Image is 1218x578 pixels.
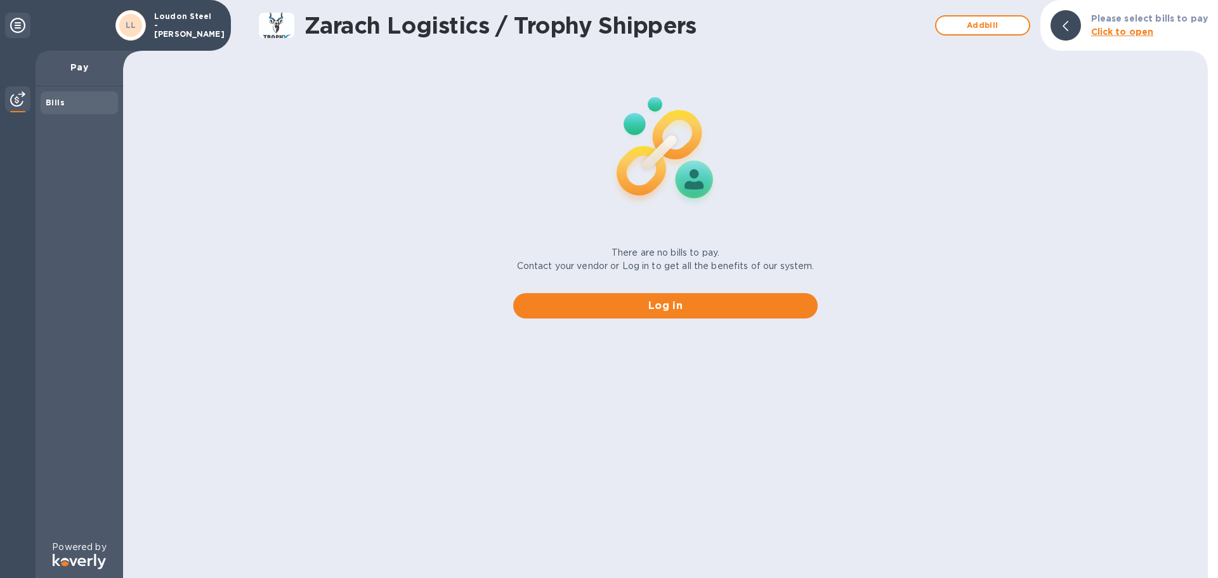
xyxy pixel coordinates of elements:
[517,246,815,273] p: There are no bills to pay. Contact your vendor or Log in to get all the benefits of our system.
[304,12,929,39] h1: Zarach Logistics / Trophy Shippers
[126,20,136,30] b: LL
[46,98,65,107] b: Bills
[154,12,218,39] p: Loudon Steel -[PERSON_NAME]
[513,293,818,319] button: Log in
[52,541,106,554] p: Powered by
[1091,27,1154,37] b: Click to open
[946,18,1019,33] span: Add bill
[1091,13,1208,23] b: Please select bills to pay
[46,61,113,74] p: Pay
[523,298,808,313] span: Log in
[935,15,1030,36] button: Addbill
[53,554,106,569] img: Logo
